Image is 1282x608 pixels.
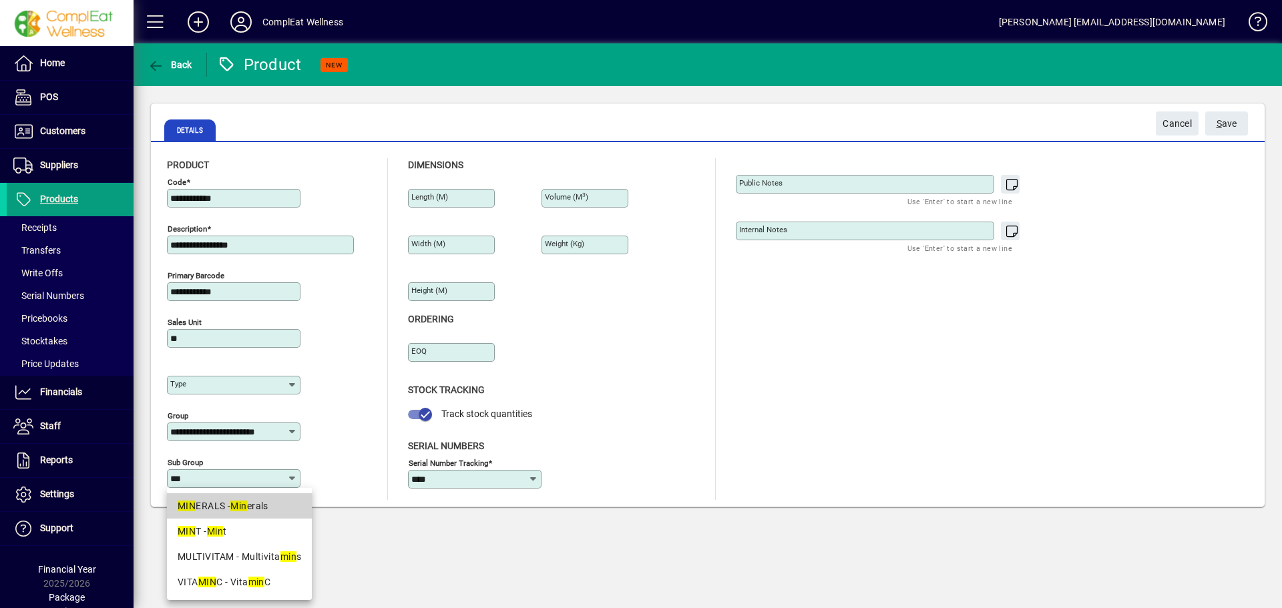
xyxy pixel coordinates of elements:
mat-label: Sub group [168,458,203,467]
mat-label: Weight (Kg) [545,239,584,248]
span: ave [1217,113,1237,135]
span: NEW [326,61,343,69]
em: min [248,577,264,587]
mat-label: Width (m) [411,239,445,248]
span: Serial Numbers [408,440,484,451]
app-page-header-button: Back [134,53,207,77]
sup: 3 [582,192,586,198]
mat-label: Primary barcode [168,271,224,280]
div: ERALS - erals [178,499,301,513]
div: T - t [178,525,301,539]
a: Transfers [7,239,134,262]
mat-label: Description [168,224,207,234]
span: Financial Year [38,564,96,575]
span: S [1217,118,1222,129]
span: Settings [40,489,74,499]
a: Pricebooks [7,307,134,330]
a: Reports [7,444,134,477]
em: MIN [178,501,196,511]
a: Home [7,47,134,80]
span: Track stock quantities [441,408,532,419]
em: MIN [198,577,216,587]
span: POS [40,91,58,102]
div: MULTIVITAM - Multivita s [178,550,301,564]
span: Receipts [13,222,57,233]
mat-label: Group [168,411,188,420]
span: Details [164,119,216,141]
div: Product [217,54,302,75]
mat-hint: Use 'Enter' to start a new line [907,194,1012,209]
button: Back [144,53,196,77]
span: Cancel [1162,113,1192,135]
span: Dimensions [408,160,463,170]
mat-option: MULTIVITAM - Multivitamins [167,544,312,569]
span: Serial Numbers [13,290,84,301]
span: Product [167,160,209,170]
a: Customers [7,115,134,148]
span: Financials [40,386,82,397]
span: Reports [40,454,73,465]
mat-label: Length (m) [411,192,448,202]
a: Suppliers [7,149,134,182]
a: Serial Numbers [7,284,134,307]
mat-label: Serial Number tracking [409,458,488,467]
mat-label: Public Notes [739,178,783,188]
button: Save [1205,111,1248,135]
span: Staff [40,420,61,431]
em: min [280,551,296,562]
span: Back [148,59,192,70]
a: Stocktakes [7,330,134,352]
em: Min [207,526,223,537]
mat-label: Volume (m ) [545,192,588,202]
mat-label: EOQ [411,346,427,356]
mat-label: Code [168,178,186,187]
div: [PERSON_NAME] [EMAIL_ADDRESS][DOMAIN_NAME] [999,11,1225,33]
span: Home [40,57,65,68]
em: MIN [178,526,196,537]
span: Customers [40,125,85,136]
span: Transfers [13,245,61,256]
a: POS [7,81,134,114]
span: Package [49,592,85,603]
a: Settings [7,478,134,511]
mat-hint: Use 'Enter' to start a new line [907,240,1012,256]
span: Write Offs [13,268,63,278]
a: Receipts [7,216,134,239]
span: Pricebooks [13,313,67,324]
span: Ordering [408,314,454,324]
span: Price Updates [13,358,79,369]
a: Knowledge Base [1239,3,1265,46]
div: ComplEat Wellness [262,11,343,33]
a: Price Updates [7,352,134,375]
button: Cancel [1156,111,1199,135]
mat-label: Sales unit [168,318,202,327]
mat-label: Type [170,379,186,388]
span: Support [40,523,73,533]
a: Write Offs [7,262,134,284]
mat-option: MINERALS - Minerals [167,493,312,519]
span: Products [40,194,78,204]
button: Profile [220,10,262,34]
div: VITA C - Vita C [178,575,301,589]
a: Staff [7,410,134,443]
a: Financials [7,376,134,409]
em: Min [230,501,246,511]
mat-label: Internal Notes [739,225,787,234]
mat-option: MINT - Mint [167,519,312,544]
span: Stock Tracking [408,384,485,395]
mat-option: VITAMIN C - Vitamin C [167,569,312,595]
mat-label: Height (m) [411,286,447,295]
a: Support [7,512,134,545]
button: Add [177,10,220,34]
span: Stocktakes [13,336,67,346]
span: Suppliers [40,160,78,170]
